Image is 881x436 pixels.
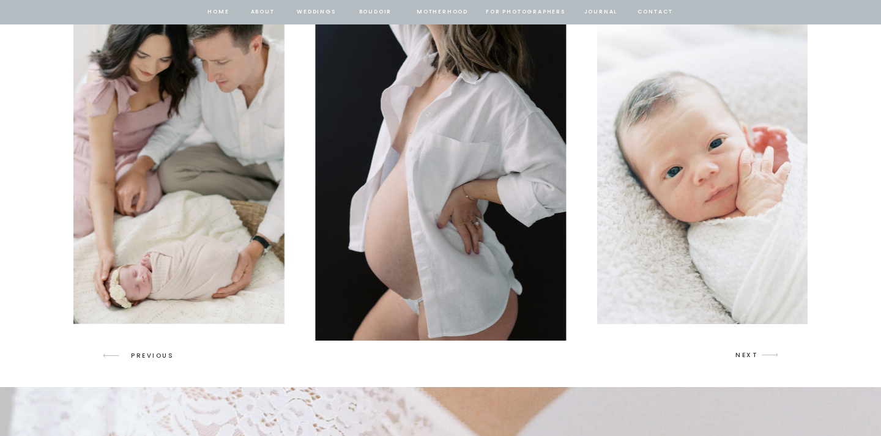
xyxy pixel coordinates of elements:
a: for photographers [486,7,565,18]
a: about [250,7,275,18]
p: NEXT [735,350,759,361]
a: home [207,7,230,18]
a: BOUDOIR [358,7,393,18]
a: Weddings [296,7,337,18]
p: PREVIOUS [131,350,178,361]
a: Motherhood [417,7,467,18]
a: journal [582,7,620,18]
img: Seattle maternity photographer Jacqueline Benét photographed a pregnant woman in a crisp white bu... [315,6,566,341]
a: contact [636,7,675,18]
